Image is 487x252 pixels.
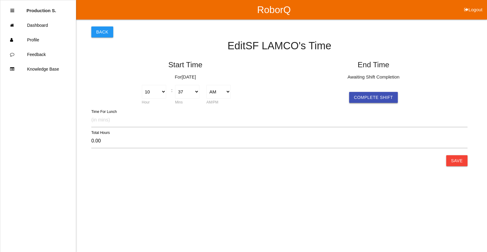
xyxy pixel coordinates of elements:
button: Back [91,26,113,37]
button: Complete Shift [349,92,398,103]
h5: End Time [283,61,464,69]
label: Time For Lunch [91,109,117,114]
label: Hour [142,100,150,104]
a: Feedback [0,47,76,62]
label: Mins [175,100,183,104]
div: Close [10,3,14,18]
p: Awaiting Shift Completion [283,74,464,81]
a: Profile [0,33,76,47]
label: Total Hours [91,130,110,135]
h4: Edit SF LAMCO 's Time [91,40,468,52]
p: Production Shifts [26,3,56,13]
input: (in mins) [91,113,468,127]
button: Save [446,155,468,166]
label: AM/PM [206,100,218,104]
div: : [170,85,172,94]
a: Dashboard [0,18,76,33]
a: Knowledge Base [0,62,76,76]
p: For [DATE] [95,74,276,81]
h5: Start Time [95,61,276,69]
